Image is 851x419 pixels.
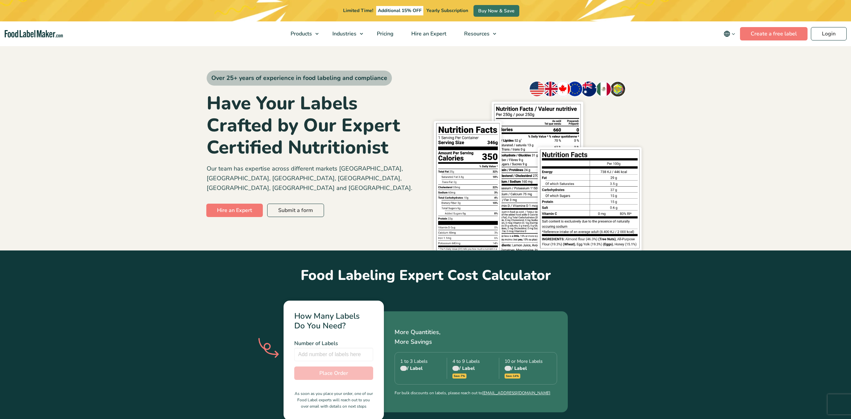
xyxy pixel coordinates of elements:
[409,30,447,37] span: Hire an Expert
[343,7,373,14] span: Limited Time!
[375,30,394,37] span: Pricing
[267,204,324,217] a: Submit a form
[207,164,421,193] p: Our team has expertise across different markets [GEOGRAPHIC_DATA], [GEOGRAPHIC_DATA], [GEOGRAPHIC...
[740,27,808,40] a: Create a free label
[455,21,500,46] a: Resources
[462,30,490,37] span: Resources
[505,374,520,379] span: Save
[319,369,348,377] span: Place Order
[207,71,392,86] span: Over 25+ years of experience in food labeling and compliance
[324,21,366,46] a: Industries
[403,21,454,46] a: Hire an Expert
[400,365,447,372] div: / Label
[452,358,481,364] span: 4 to 9 Labels
[282,21,322,46] a: Products
[294,366,373,380] button: Place Order
[426,7,468,14] span: Yearly Subscription
[294,391,373,410] p: As soon as you place your order, one of our Food Label experts will reach out to you over email w...
[395,327,557,347] p: More Quantities, More Savings
[330,30,357,37] span: Industries
[207,250,645,285] h2: Food Labeling Expert Cost Calculator
[294,340,338,347] span: Number of Labels
[400,358,429,364] span: 1 to 3 Labels
[452,374,466,379] span: Save
[206,204,263,217] a: Hire an Expert
[294,311,373,331] h3: How Many Labels Do You Need?
[452,365,499,372] div: / Label
[811,27,847,40] a: Login
[207,92,421,159] h1: Have Your Labels Crafted by Our Expert Certified Nutritionist
[505,365,551,372] div: / Label
[368,21,401,46] a: Pricing
[294,348,373,361] input: Add number of labels here
[376,6,423,15] span: Additional 15% OFF
[289,30,313,37] span: Products
[505,358,544,364] span: 10 or More Labels
[473,5,519,17] a: Buy Now & Save
[395,390,557,396] p: For bulk discounts on labels, please reach out to
[512,374,519,378] span: -14%
[482,390,550,396] a: [EMAIL_ADDRESS][DOMAIN_NAME]
[459,374,465,378] span: -7%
